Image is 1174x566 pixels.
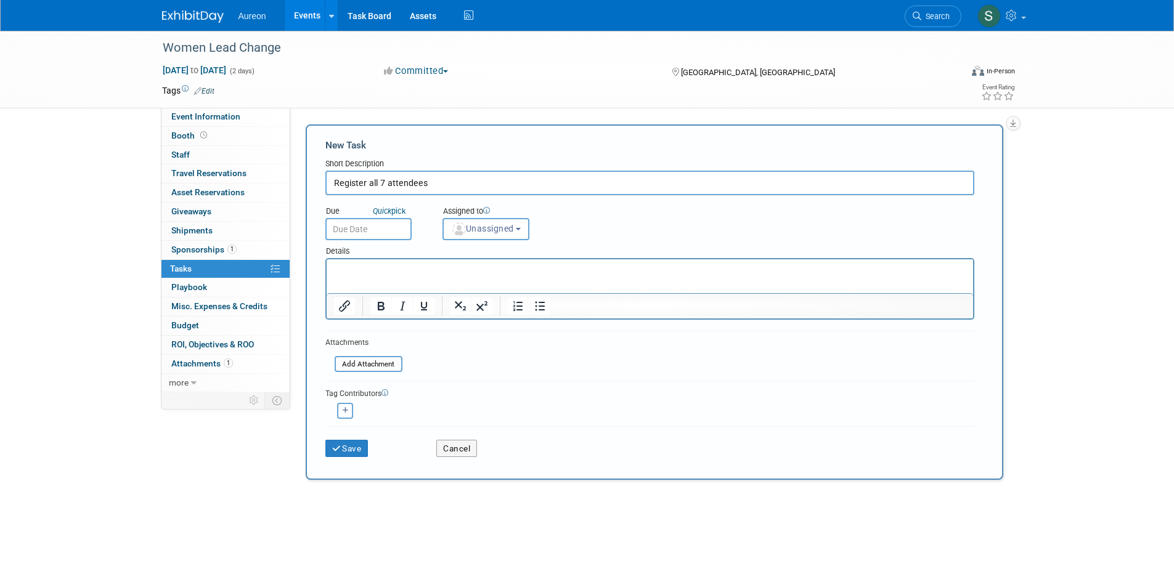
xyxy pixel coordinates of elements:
div: Due [325,206,424,218]
a: Edit [194,87,214,95]
div: New Task [325,139,974,152]
div: Event Format [889,64,1016,83]
span: Event Information [171,111,240,121]
span: Budget [171,320,199,330]
a: Booth [161,127,290,145]
a: Misc. Expenses & Credits [161,297,290,316]
span: Unassigned [451,224,514,233]
span: more [169,378,189,387]
a: Attachments1 [161,355,290,373]
span: (2 days) [229,67,255,75]
span: Asset Reservations [171,187,245,197]
span: Shipments [171,225,213,235]
input: Due Date [325,218,412,240]
a: Playbook [161,278,290,297]
span: Aureon [238,11,266,21]
button: Save [325,440,369,457]
td: Toggle Event Tabs [264,392,290,408]
span: [DATE] [DATE] [162,65,227,76]
div: Event Rating [981,84,1014,91]
a: ROI, Objectives & ROO [161,336,290,354]
button: Superscript [471,297,492,315]
a: Staff [161,146,290,164]
button: Unassigned [442,218,530,240]
div: Details [325,240,974,258]
button: Bullet list [529,297,550,315]
span: Booth [171,131,210,140]
button: Bold [370,297,391,315]
div: Tag Contributors [325,386,974,399]
span: Booth not reserved yet [198,131,210,140]
span: Misc. Expenses & Credits [171,301,267,311]
div: In-Person [986,67,1015,76]
span: Attachments [171,358,233,368]
img: ExhibitDay [162,10,224,23]
span: 1 [224,358,233,368]
span: 1 [227,245,237,254]
button: Cancel [436,440,477,457]
a: more [161,374,290,392]
img: Format-Inperson.png [972,66,984,76]
a: Event Information [161,108,290,126]
a: Search [905,6,961,27]
a: Tasks [161,260,290,278]
button: Insert/edit link [334,297,355,315]
span: [GEOGRAPHIC_DATA], [GEOGRAPHIC_DATA] [681,68,835,77]
td: Tags [162,84,214,97]
button: Subscript [450,297,471,315]
a: Travel Reservations [161,164,290,183]
img: Sophia Millang [977,4,1001,28]
span: Playbook [171,282,207,292]
button: Italic [392,297,413,315]
td: Personalize Event Tab Strip [243,392,265,408]
span: Tasks [170,264,192,273]
span: ROI, Objectives & ROO [171,339,254,349]
button: Underline [414,297,434,315]
span: Staff [171,150,190,160]
span: to [189,65,200,75]
div: Attachments [325,338,402,348]
a: Quickpick [370,206,408,216]
iframe: Rich Text Area [327,259,973,293]
div: Women Lead Change [158,37,943,59]
span: Search [921,12,950,21]
span: Sponsorships [171,245,237,254]
a: Shipments [161,222,290,240]
button: Numbered list [508,297,529,315]
a: Sponsorships1 [161,241,290,259]
input: Name of task or a short description [325,171,974,195]
a: Giveaways [161,203,290,221]
span: Giveaways [171,206,211,216]
i: Quick [373,206,391,216]
div: Assigned to [442,206,591,218]
button: Committed [380,65,453,78]
a: Budget [161,317,290,335]
a: Asset Reservations [161,184,290,202]
div: Short Description [325,158,974,171]
span: Travel Reservations [171,168,247,178]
